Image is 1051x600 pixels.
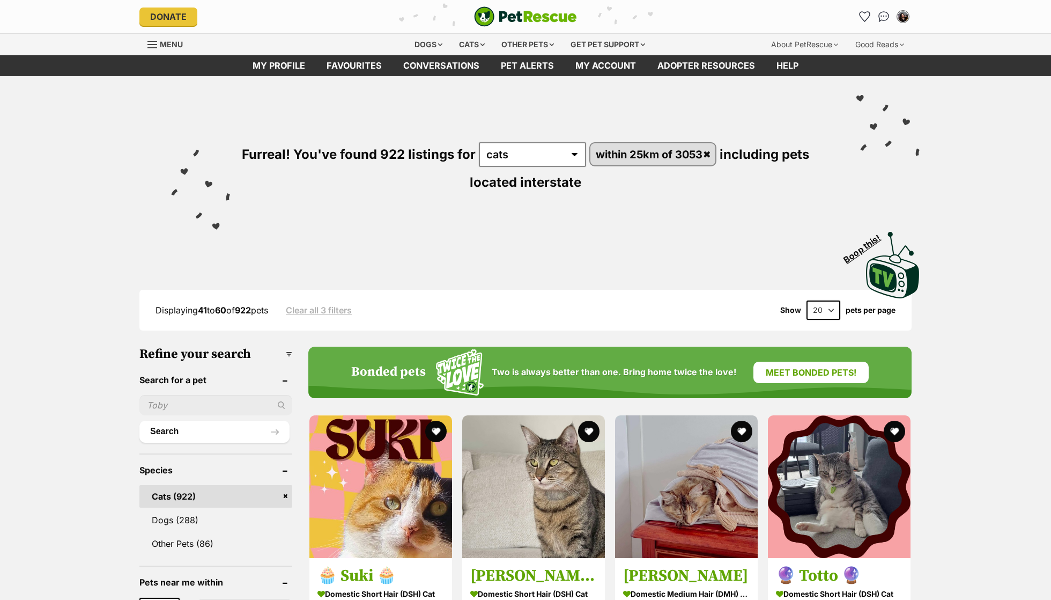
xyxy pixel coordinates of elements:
ul: Account quick links [856,8,912,25]
h4: Bonded pets [351,365,426,380]
h3: [PERSON_NAME] 🎀 [470,566,597,587]
h3: 🔮 Totto 🔮 [776,566,902,587]
strong: 60 [215,305,226,316]
img: 🔮 Totto 🔮 - Domestic Short Hair (DSH) Cat [768,415,911,558]
div: Cats [452,34,492,55]
a: Adopter resources [647,55,766,76]
a: conversations [393,55,490,76]
header: Search for a pet [139,375,292,385]
img: Cleo 🎀 - Domestic Short Hair (DSH) Cat [462,415,605,558]
img: logo-cat-932fe2b9b8326f06289b0f2fb663e598f794de774fb13d1741a6617ecf9a85b4.svg [474,6,577,27]
div: About PetRescue [764,34,846,55]
img: Squiggle [436,349,484,396]
h3: Refine your search [139,347,292,362]
img: chat-41dd97257d64d25036548639549fe6c8038ab92f7586957e7f3b1b290dea8141.svg [878,11,890,22]
div: Other pets [494,34,561,55]
img: Duong Do (Freya) profile pic [898,11,908,22]
a: within 25km of 3053 [590,143,715,165]
img: PetRescue TV logo [866,232,920,298]
a: Pet alerts [490,55,565,76]
header: Pets near me within [139,577,292,587]
button: favourite [884,421,905,442]
a: Favourites [856,8,873,25]
a: Other Pets (86) [139,532,292,555]
div: Dogs [407,34,450,55]
span: Displaying to of pets [156,305,268,316]
a: Menu [147,34,190,53]
span: Furreal! You've found 922 listings for [242,147,476,162]
strong: 922 [235,305,251,316]
a: Meet bonded pets! [753,362,869,383]
span: Boop this! [842,226,891,265]
a: My profile [242,55,316,76]
div: Get pet support [563,34,653,55]
a: Boop this! [866,222,920,301]
label: pets per page [846,306,895,314]
h3: 🧁 Suki 🧁 [317,566,444,587]
button: Search [139,421,290,442]
img: Maggie - Domestic Medium Hair (DMH) Cat [615,415,758,558]
a: Help [766,55,809,76]
button: favourite [578,421,599,442]
button: favourite [731,421,752,442]
button: favourite [425,421,447,442]
strong: 41 [198,305,207,316]
a: Cats (922) [139,485,292,508]
a: Conversations [875,8,892,25]
header: Species [139,465,292,475]
button: My account [894,8,912,25]
span: Menu [160,40,183,49]
span: Two is always better than one. Bring home twice the love! [492,367,736,377]
input: Toby [139,395,292,415]
div: Good Reads [848,34,912,55]
span: including pets located interstate [470,147,809,190]
span: Show [780,306,801,314]
h3: [PERSON_NAME] [623,566,750,587]
a: Donate [139,8,197,26]
a: Favourites [316,55,393,76]
a: Clear all 3 filters [286,305,352,315]
a: PetRescue [474,6,577,27]
a: My account [565,55,647,76]
img: 🧁 Suki 🧁 - Domestic Short Hair (DSH) Cat [309,415,452,558]
a: Dogs (288) [139,509,292,531]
